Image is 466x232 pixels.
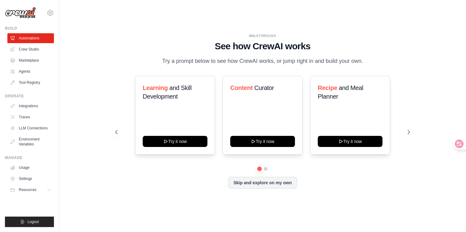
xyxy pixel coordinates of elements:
[318,136,382,147] button: Try it now
[7,67,54,76] a: Agents
[318,84,363,100] span: and Meal Planner
[7,123,54,133] a: LLM Connections
[143,84,168,91] span: Learning
[7,44,54,54] a: Crew Studio
[143,84,191,100] span: and Skill Development
[7,101,54,111] a: Integrations
[5,26,54,31] div: Build
[7,174,54,184] a: Settings
[5,94,54,99] div: Operate
[7,163,54,173] a: Usage
[7,55,54,65] a: Marketplace
[230,136,295,147] button: Try it now
[143,136,207,147] button: Try it now
[7,134,54,149] a: Environment Variables
[7,185,54,195] button: Resources
[254,84,274,91] span: Curator
[19,187,36,192] span: Resources
[7,33,54,43] a: Automations
[230,84,253,91] span: Content
[318,84,337,91] span: Recipe
[228,177,297,189] button: Skip and explore on my own
[159,57,366,66] p: Try a prompt below to see how CrewAI works, or jump right in and build your own.
[5,7,36,19] img: Logo
[7,112,54,122] a: Traces
[5,217,54,227] button: Logout
[5,155,54,160] div: Manage
[115,41,410,52] h1: See how CrewAI works
[115,34,410,38] div: WALKTHROUGH
[7,78,54,88] a: Tool Registry
[27,219,39,224] span: Logout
